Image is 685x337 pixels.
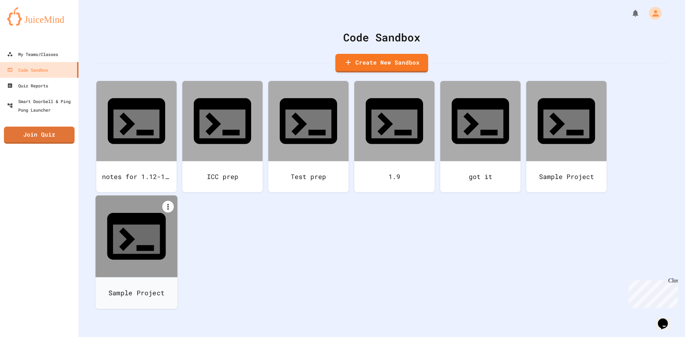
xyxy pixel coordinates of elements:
a: Test prep [268,81,349,192]
a: ICC prep [182,81,263,192]
div: Sample Project [96,277,178,309]
div: My Account [641,5,664,21]
img: logo-orange.svg [7,7,71,26]
div: Test prep [268,161,349,192]
div: Sample Project [526,161,607,192]
a: 1.9 [354,81,435,192]
div: 1.9 [354,161,435,192]
div: Code Sandbox [96,29,667,45]
div: got it [440,161,521,192]
a: notes for 1.12-1.14 [96,81,177,192]
div: Quiz Reports [7,81,48,90]
div: Chat with us now!Close [3,3,49,45]
a: Sample Project [526,81,607,192]
div: Smart Doorbell & Ping Pong Launcher [7,97,76,114]
a: got it [440,81,521,192]
div: ICC prep [182,161,263,192]
iframe: chat widget [655,308,678,330]
div: My Teams/Classes [7,50,58,58]
a: Sample Project [96,195,178,309]
iframe: chat widget [626,277,678,308]
div: My Notifications [618,7,641,19]
div: Code Sandbox [7,66,48,74]
a: Create New Sandbox [335,54,428,72]
a: Join Quiz [4,127,75,144]
div: notes for 1.12-1.14 [96,161,177,192]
